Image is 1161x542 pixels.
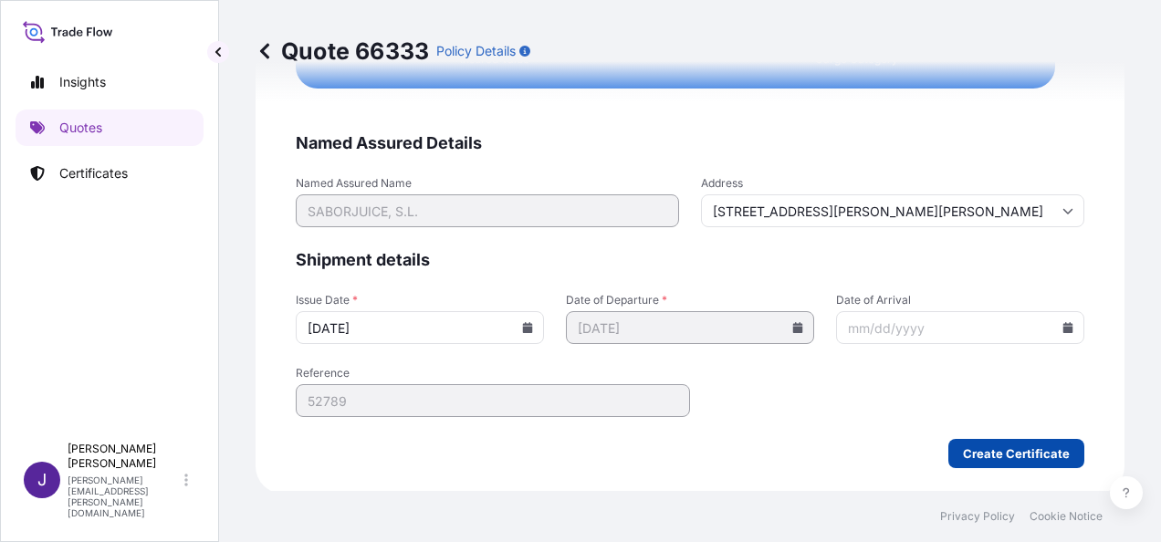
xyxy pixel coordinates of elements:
[16,64,204,100] a: Insights
[59,164,128,182] p: Certificates
[436,42,516,60] p: Policy Details
[16,155,204,192] a: Certificates
[566,311,814,344] input: mm/dd/yyyy
[296,293,544,307] span: Issue Date
[296,249,1084,271] span: Shipment details
[701,176,1084,191] span: Address
[701,194,1084,227] input: Cargo owner address
[37,471,47,489] span: J
[836,293,1084,307] span: Date of Arrival
[256,36,429,66] p: Quote 66333
[59,73,106,91] p: Insights
[836,311,1084,344] input: mm/dd/yyyy
[68,442,181,471] p: [PERSON_NAME] [PERSON_NAME]
[296,384,690,417] input: Your internal reference
[940,509,1015,524] a: Privacy Policy
[68,474,181,518] p: [PERSON_NAME][EMAIL_ADDRESS][PERSON_NAME][DOMAIN_NAME]
[296,366,690,380] span: Reference
[16,109,204,146] a: Quotes
[59,119,102,137] p: Quotes
[566,293,814,307] span: Date of Departure
[1030,509,1103,524] a: Cookie Notice
[296,176,679,191] span: Named Assured Name
[296,132,1084,154] span: Named Assured Details
[296,311,544,344] input: mm/dd/yyyy
[963,444,1070,463] p: Create Certificate
[948,439,1084,468] button: Create Certificate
